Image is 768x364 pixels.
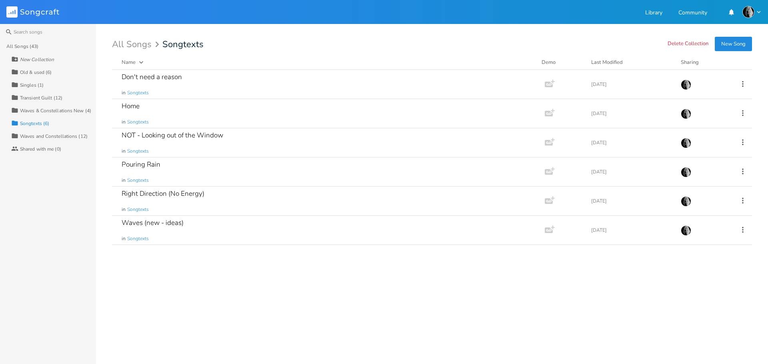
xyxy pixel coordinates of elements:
span: in [122,119,126,125]
div: Songtexts (6) [20,121,49,126]
div: New Collection [20,57,54,62]
img: RTW72 [681,225,691,236]
div: NOT - Looking out of the Window [122,132,223,139]
div: Pouring Rain [122,161,160,168]
button: Last Modified [591,58,671,66]
div: Waves and Constellations (12) [20,134,88,139]
div: Old & used (6) [20,70,52,75]
span: Songtexts [127,206,149,213]
div: Demo [542,58,582,66]
span: in [122,235,126,242]
div: [DATE] [591,199,671,203]
img: RTW72 [742,6,754,18]
div: [DATE] [591,169,671,174]
img: RTW72 [681,109,691,119]
img: RTW72 [681,80,691,90]
span: in [122,206,126,213]
span: in [122,177,126,184]
div: Right Direction (No Energy) [122,190,204,197]
span: Songtexts [127,119,149,125]
div: [DATE] [591,140,671,145]
div: Sharing [681,58,729,66]
div: [DATE] [591,228,671,233]
div: [DATE] [591,82,671,87]
div: All Songs (43) [6,44,38,49]
a: Community [678,10,707,17]
div: Don't need a reason [122,74,182,80]
div: All Songs [112,41,162,48]
div: Singles (1) [20,83,44,88]
img: RTW72 [681,138,691,148]
a: Library [645,10,662,17]
div: Name [122,59,136,66]
div: Home [122,103,140,109]
button: New Song [715,37,752,51]
img: RTW72 [681,167,691,177]
span: Songtexts [127,148,149,155]
img: RTW72 [681,196,691,207]
span: in [122,90,126,96]
span: Songtexts [162,40,204,49]
div: Transient Guilt (12) [20,95,62,100]
div: [DATE] [591,111,671,116]
span: Songtexts [127,235,149,242]
button: Delete Collection [668,41,708,48]
div: Waves (new - ideas) [122,219,184,226]
button: Name [122,58,532,66]
div: Waves & Constellations New (4) [20,108,91,113]
span: in [122,148,126,155]
div: Shared with me (0) [20,147,61,151]
div: Last Modified [591,59,623,66]
span: Songtexts [127,90,149,96]
span: Songtexts [127,177,149,184]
